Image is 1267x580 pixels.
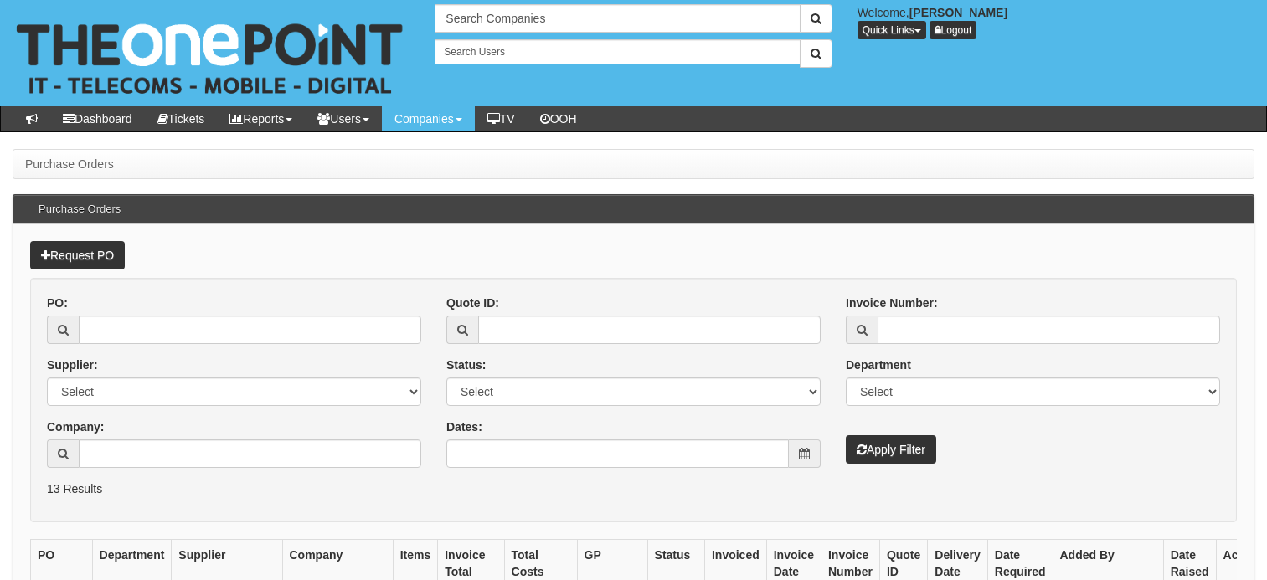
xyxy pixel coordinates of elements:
[446,418,482,435] label: Dates:
[305,106,382,131] a: Users
[446,357,486,373] label: Status:
[846,357,911,373] label: Department
[217,106,305,131] a: Reports
[475,106,528,131] a: TV
[435,4,800,33] input: Search Companies
[47,418,104,435] label: Company:
[930,21,977,39] a: Logout
[528,106,590,131] a: OOH
[845,4,1267,39] div: Welcome,
[50,106,145,131] a: Dashboard
[846,295,938,311] label: Invoice Number:
[446,295,499,311] label: Quote ID:
[30,195,129,223] h3: Purchase Orders
[909,6,1007,19] b: [PERSON_NAME]
[47,480,1220,497] p: 13 Results
[846,435,936,464] button: Apply Filter
[145,106,218,131] a: Tickets
[435,39,800,64] input: Search Users
[25,156,114,172] li: Purchase Orders
[47,357,98,373] label: Supplier:
[47,295,68,311] label: PO:
[382,106,475,131] a: Companies
[858,21,926,39] button: Quick Links
[30,241,125,269] a: Request PO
